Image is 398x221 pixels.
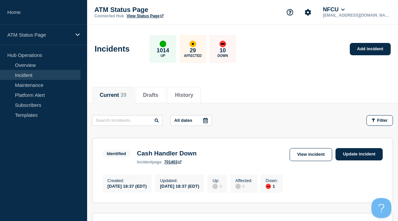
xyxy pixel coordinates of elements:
p: Up [161,54,165,58]
div: 0 [235,183,252,189]
p: ATM Status Page [94,6,227,14]
div: disabled [212,184,218,189]
iframe: Help Scout Beacon - Open [371,198,391,218]
p: 10 [219,47,226,54]
a: Update incident [335,148,383,160]
input: Search incidents [92,115,163,126]
p: page [137,160,162,164]
div: down [219,41,226,47]
span: incident [137,160,152,164]
h3: Cash Handler Down [137,150,197,157]
button: Support [283,5,297,19]
button: Drafts [143,92,158,98]
button: Filter [366,115,393,126]
div: disabled [235,184,241,189]
p: 29 [190,47,196,54]
p: [EMAIL_ADDRESS][DOMAIN_NAME] [322,13,391,18]
p: Created : [107,178,147,183]
span: Filter [377,118,388,123]
span: 39 [120,92,126,98]
a: Add incident [350,43,391,55]
div: 1 [266,183,278,189]
p: 1014 [157,47,169,54]
p: Affected : [235,178,252,183]
p: ATM Status Page [7,32,71,38]
p: Up : [212,178,222,183]
div: [DATE] 18:37 (EDT) [107,183,147,189]
span: Identified [102,150,130,157]
div: affected [190,41,196,47]
h1: Incidents [95,44,130,54]
div: [DATE] 18:37 (EDT) [160,183,199,189]
button: History [175,92,193,98]
button: Current 39 [100,92,126,98]
p: Affected [184,54,201,58]
p: Down [217,54,228,58]
a: View Status Page [127,14,164,18]
div: down [266,184,271,189]
div: 0 [212,183,222,189]
p: Connected Hub [94,14,124,18]
button: Account settings [301,5,315,19]
button: NFCU [322,6,346,13]
a: 701403 [164,160,182,164]
a: View incident [290,148,332,161]
div: up [160,41,166,47]
p: Down : [266,178,278,183]
button: All dates [171,115,212,126]
p: Updated : [160,178,199,183]
p: All dates [174,118,192,123]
